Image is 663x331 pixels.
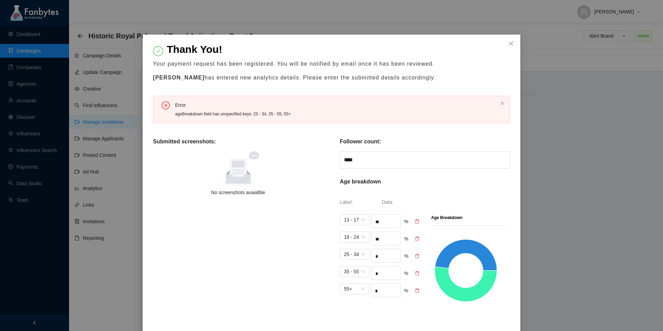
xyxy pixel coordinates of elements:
button: Close [502,35,520,53]
button: close [500,101,505,106]
div: % [404,235,411,245]
b: [PERSON_NAME] [153,75,204,81]
p: Follower count: [340,138,381,146]
p: Age Breakdown [431,214,463,221]
p: Label: [340,198,380,206]
span: 25 - 34 [344,249,365,259]
span: close [500,101,505,105]
span: delete [415,271,420,276]
p: Age breakdown [340,178,381,186]
p: Submitted screenshots: [153,138,216,146]
div: % [404,287,411,297]
span: 13 - 17 [344,215,365,225]
div: No screenshots avaialble [156,189,320,196]
span: check-circle [153,46,163,56]
p: has entered new analytics details. Please enter the submitted details accordingly: [153,74,510,82]
span: delete [415,219,420,224]
div: % [404,269,411,280]
div: ageBreakdown field has unspecified keys: 25 - 34, 35 - 55, 55+ [175,110,498,118]
span: 55+ [344,284,365,294]
span: delete [415,288,420,293]
p: Your payment request has been registered. You will be notified by email once it has been reviewed. [153,60,510,68]
span: delete [415,254,420,258]
span: 18 - 24 [344,232,365,242]
div: % [404,218,411,228]
div: Error [175,101,498,109]
div: % [404,252,411,263]
span: close [508,41,514,46]
span: delete [415,236,420,241]
p: Data: [382,198,422,206]
span: close-circle [162,101,170,110]
span: 35 - 55 [344,266,365,277]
